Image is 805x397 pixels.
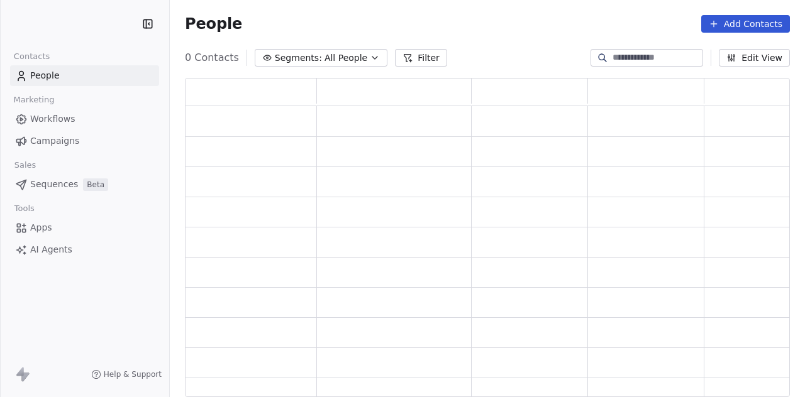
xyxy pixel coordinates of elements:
span: Help & Support [104,369,162,379]
button: Filter [395,49,447,67]
span: Beta [83,178,108,191]
span: Sequences [30,178,78,191]
span: Workflows [30,112,75,126]
span: Segments: [275,52,322,65]
span: Sales [9,156,42,175]
a: Campaigns [10,131,159,151]
a: SequencesBeta [10,174,159,195]
span: AI Agents [30,243,72,256]
a: Workflows [10,109,159,129]
span: All People [325,52,367,65]
span: Campaigns [30,134,79,148]
button: Edit View [719,49,790,67]
span: Tools [9,199,40,218]
a: AI Agents [10,239,159,260]
span: People [30,69,60,82]
span: Apps [30,221,52,234]
button: Add Contacts [701,15,790,33]
span: People [185,14,242,33]
span: Marketing [8,90,60,109]
span: 0 Contacts [185,50,239,65]
a: Help & Support [91,369,162,379]
a: People [10,65,159,86]
a: Apps [10,217,159,238]
span: Contacts [8,47,55,66]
